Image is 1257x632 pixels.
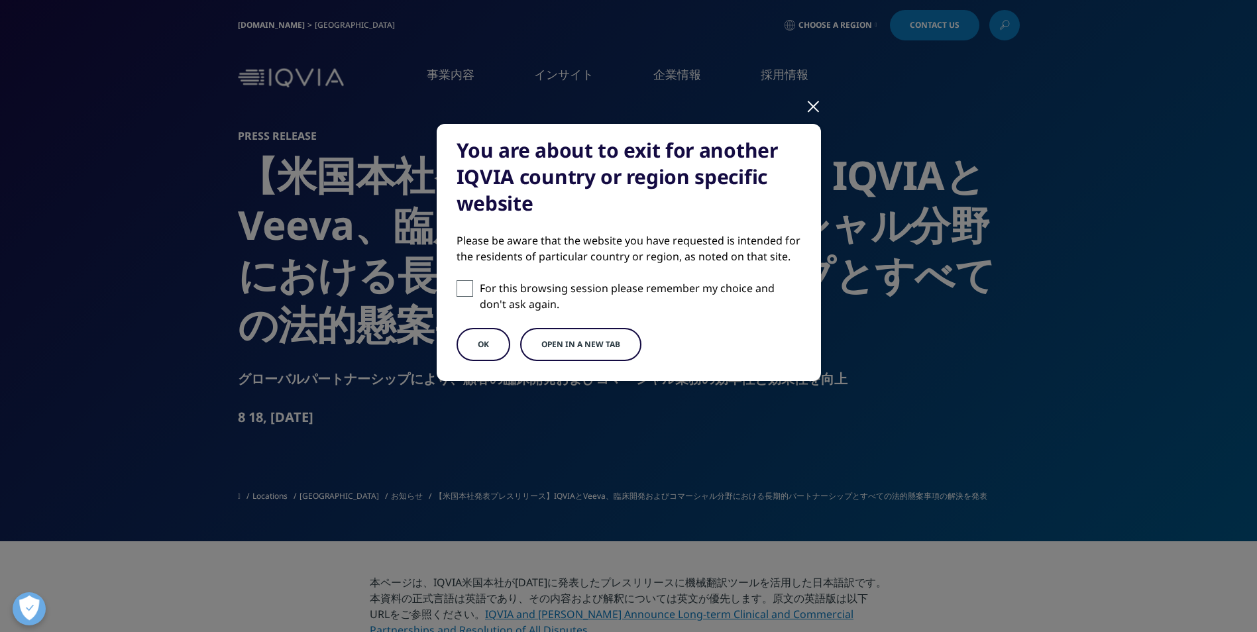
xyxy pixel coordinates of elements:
[480,280,801,312] p: For this browsing session please remember my choice and don't ask again.
[13,592,46,625] button: 優先設定センターを開く
[457,233,801,264] div: Please be aware that the website you have requested is intended for the residents of particular c...
[457,137,801,217] div: You are about to exit for another IQVIA country or region specific website
[457,328,510,361] button: OK
[520,328,641,361] button: Open in a new tab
